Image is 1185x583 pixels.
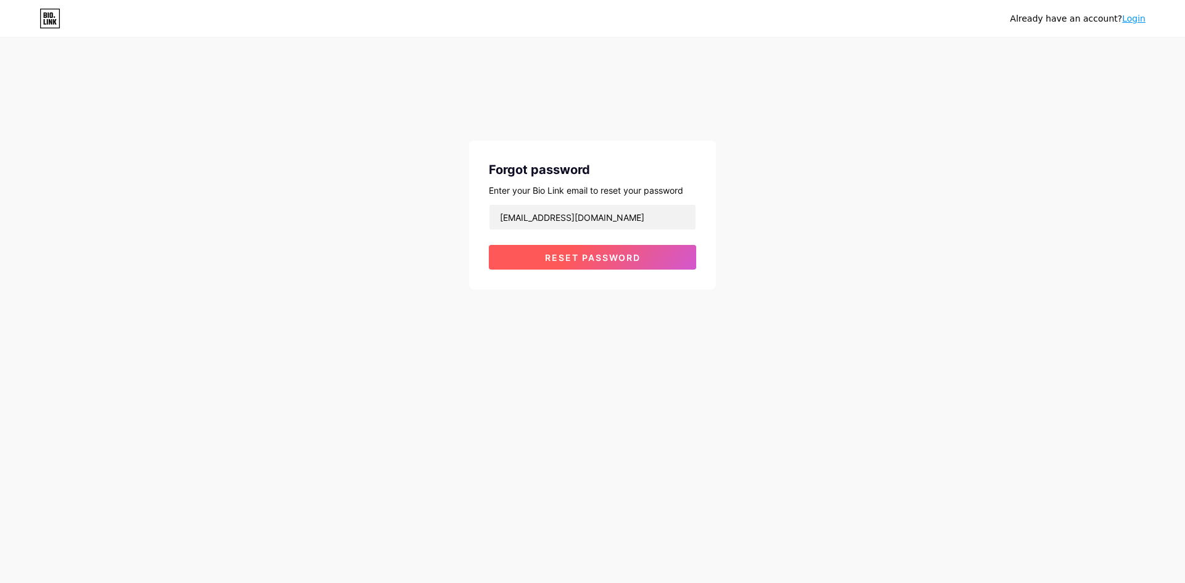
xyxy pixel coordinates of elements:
[489,184,696,197] div: Enter your Bio Link email to reset your password
[489,205,696,229] input: Email
[489,160,696,179] div: Forgot password
[1122,14,1145,23] a: Login
[489,245,696,270] button: Reset password
[1010,12,1145,25] div: Already have an account?
[545,252,641,263] span: Reset password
